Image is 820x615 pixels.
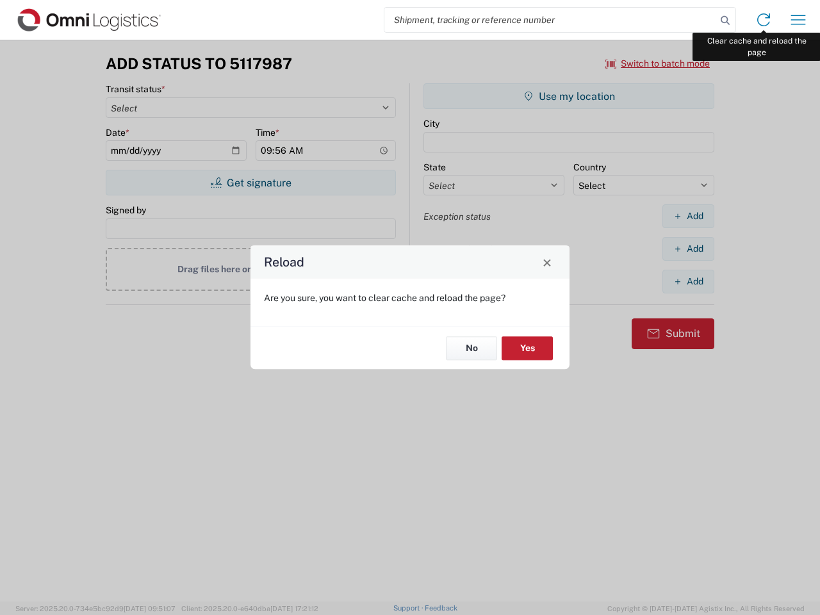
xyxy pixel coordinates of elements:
button: Close [538,253,556,271]
button: No [446,336,497,360]
p: Are you sure, you want to clear cache and reload the page? [264,292,556,304]
button: Yes [502,336,553,360]
input: Shipment, tracking or reference number [384,8,716,32]
h4: Reload [264,253,304,272]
